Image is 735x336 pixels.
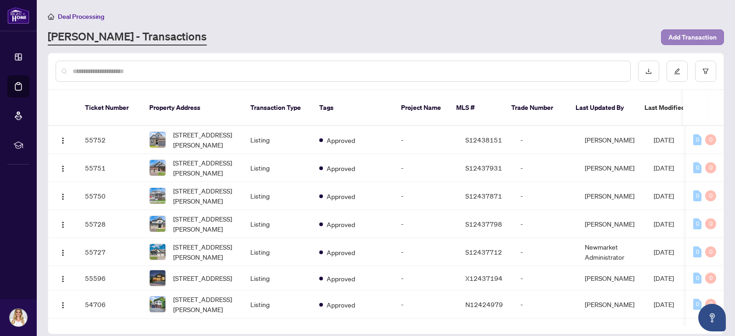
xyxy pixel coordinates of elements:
[173,242,236,262] span: [STREET_ADDRESS][PERSON_NAME]
[705,162,716,173] div: 0
[577,290,646,319] td: [PERSON_NAME]
[173,294,236,314] span: [STREET_ADDRESS][PERSON_NAME]
[48,29,207,46] a: [PERSON_NAME] - Transactions
[513,266,577,290] td: -
[577,210,646,238] td: [PERSON_NAME]
[7,7,29,24] img: logo
[56,132,70,147] button: Logo
[698,304,726,331] button: Open asap
[449,90,504,126] th: MLS #
[150,244,165,260] img: thumbnail-img
[173,158,236,178] span: [STREET_ADDRESS][PERSON_NAME]
[10,309,27,326] img: Profile Icon
[674,68,680,74] span: edit
[150,132,165,148] img: thumbnail-img
[173,186,236,206] span: [STREET_ADDRESS][PERSON_NAME]
[654,300,674,308] span: [DATE]
[394,210,458,238] td: -
[693,299,701,310] div: 0
[56,216,70,231] button: Logo
[243,90,312,126] th: Transaction Type
[465,300,503,308] span: N12424979
[312,90,394,126] th: Tags
[568,90,637,126] th: Last Updated By
[654,248,674,256] span: [DATE]
[56,188,70,203] button: Logo
[705,246,716,257] div: 0
[577,154,646,182] td: [PERSON_NAME]
[654,192,674,200] span: [DATE]
[78,290,142,319] td: 54706
[150,296,165,312] img: thumbnail-img
[173,130,236,150] span: [STREET_ADDRESS][PERSON_NAME]
[78,154,142,182] td: 55751
[56,160,70,175] button: Logo
[58,12,104,21] span: Deal Processing
[78,210,142,238] td: 55728
[78,238,142,266] td: 55727
[327,163,355,173] span: Approved
[577,266,646,290] td: [PERSON_NAME]
[78,182,142,210] td: 55750
[394,90,449,126] th: Project Name
[243,238,312,266] td: Listing
[243,210,312,238] td: Listing
[243,126,312,154] td: Listing
[654,164,674,172] span: [DATE]
[465,164,502,172] span: S12437931
[243,266,312,290] td: Listing
[513,154,577,182] td: -
[513,182,577,210] td: -
[150,216,165,232] img: thumbnail-img
[394,266,458,290] td: -
[705,190,716,201] div: 0
[59,165,67,172] img: Logo
[59,275,67,283] img: Logo
[705,273,716,284] div: 0
[645,103,701,113] span: Last Modified Date
[56,297,70,312] button: Logo
[150,160,165,176] img: thumbnail-img
[142,90,243,126] th: Property Address
[59,221,67,228] img: Logo
[59,302,67,309] img: Logo
[513,210,577,238] td: -
[394,238,458,266] td: -
[394,290,458,319] td: -
[705,299,716,310] div: 0
[654,220,674,228] span: [DATE]
[173,214,236,234] span: [STREET_ADDRESS][PERSON_NAME]
[693,218,701,229] div: 0
[78,126,142,154] td: 55752
[667,61,688,82] button: edit
[150,270,165,286] img: thumbnail-img
[56,245,70,259] button: Logo
[638,61,659,82] button: download
[465,274,503,282] span: X12437194
[327,219,355,229] span: Approved
[327,273,355,284] span: Approved
[668,30,717,45] span: Add Transaction
[513,126,577,154] td: -
[59,193,67,200] img: Logo
[465,220,502,228] span: S12437798
[695,61,716,82] button: filter
[78,90,142,126] th: Ticket Number
[693,134,701,145] div: 0
[645,68,652,74] span: download
[577,126,646,154] td: [PERSON_NAME]
[702,68,709,74] span: filter
[513,238,577,266] td: -
[56,271,70,285] button: Logo
[394,154,458,182] td: -
[465,136,502,144] span: S12438151
[693,190,701,201] div: 0
[59,249,67,256] img: Logo
[693,246,701,257] div: 0
[327,191,355,201] span: Approved
[78,266,142,290] td: 55596
[654,274,674,282] span: [DATE]
[327,247,355,257] span: Approved
[661,29,724,45] button: Add Transaction
[243,290,312,319] td: Listing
